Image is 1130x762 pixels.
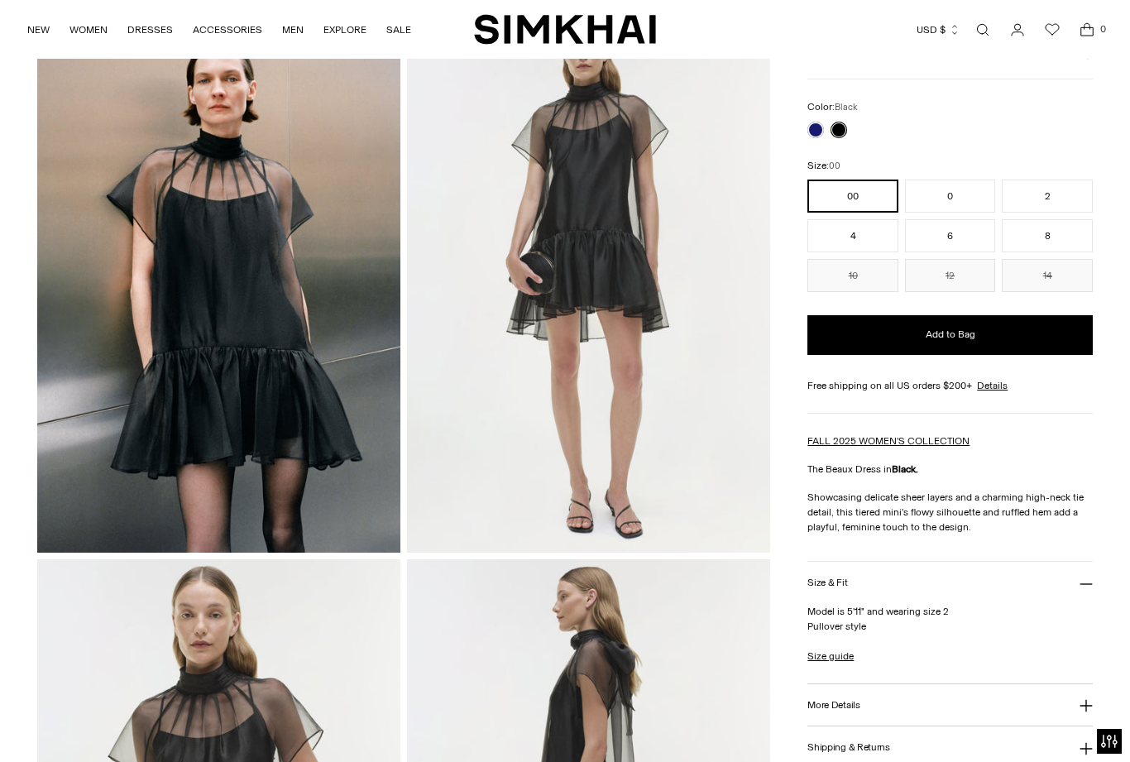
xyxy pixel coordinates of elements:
[926,328,975,342] span: Add to Bag
[323,12,366,48] a: EXPLORE
[27,12,50,48] a: NEW
[807,158,840,174] label: Size:
[966,13,999,46] a: Open search modal
[407,7,770,553] img: Beaux Organza Dress
[1002,259,1093,292] button: 14
[807,742,890,753] h3: Shipping & Returns
[807,180,898,213] button: 00
[1001,13,1034,46] a: Go to the account page
[1002,180,1093,213] button: 2
[807,315,1093,355] button: Add to Bag
[835,102,858,113] span: Black
[917,12,960,48] button: USD $
[127,12,173,48] a: DRESSES
[193,12,262,48] a: ACCESSORIES
[905,259,996,292] button: 12
[807,562,1093,604] button: Size & Fit
[1095,22,1110,36] span: 0
[1070,13,1104,46] a: Open cart modal
[807,219,898,252] button: 4
[977,378,1008,393] a: Details
[474,13,656,46] a: SIMKHAI
[807,684,1093,726] button: More Details
[386,12,411,48] a: SALE
[905,219,996,252] button: 6
[807,490,1093,534] p: Showcasing delicate sheer layers and a charming high-neck tie detail, this tiered mini's flowy si...
[807,259,898,292] button: 10
[37,7,400,553] img: Beaux Organza Dress
[1002,219,1093,252] button: 8
[282,12,304,48] a: MEN
[892,463,918,475] strong: Black.
[829,161,840,171] span: 00
[807,577,847,588] h3: Size & Fit
[1036,13,1069,46] a: Wishlist
[807,604,1093,634] p: Model is 5'11" and wearing size 2 Pullover style
[807,99,858,115] label: Color:
[807,378,1093,393] div: Free shipping on all US orders $200+
[807,462,1093,477] p: The Beaux Dress in
[807,700,859,711] h3: More Details
[1047,684,1113,745] iframe: Gorgias live chat messenger
[807,649,854,664] a: Size guide
[905,180,996,213] button: 0
[69,12,108,48] a: WOMEN
[807,435,970,447] a: FALL 2025 WOMEN'S COLLECTION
